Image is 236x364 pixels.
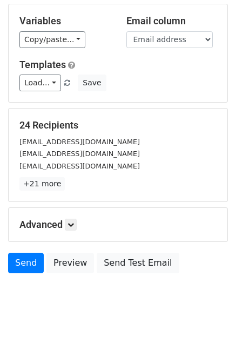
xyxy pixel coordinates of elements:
a: Copy/paste... [19,31,85,48]
a: Load... [19,75,61,91]
h5: Variables [19,15,110,27]
button: Save [78,75,106,91]
a: Preview [46,253,94,273]
small: [EMAIL_ADDRESS][DOMAIN_NAME] [19,138,140,146]
a: Templates [19,59,66,70]
small: [EMAIL_ADDRESS][DOMAIN_NAME] [19,150,140,158]
h5: 24 Recipients [19,119,217,131]
iframe: Chat Widget [182,312,236,364]
a: +21 more [19,177,65,191]
a: Send Test Email [97,253,179,273]
h5: Email column [126,15,217,27]
a: Send [8,253,44,273]
small: [EMAIL_ADDRESS][DOMAIN_NAME] [19,162,140,170]
h5: Advanced [19,219,217,231]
